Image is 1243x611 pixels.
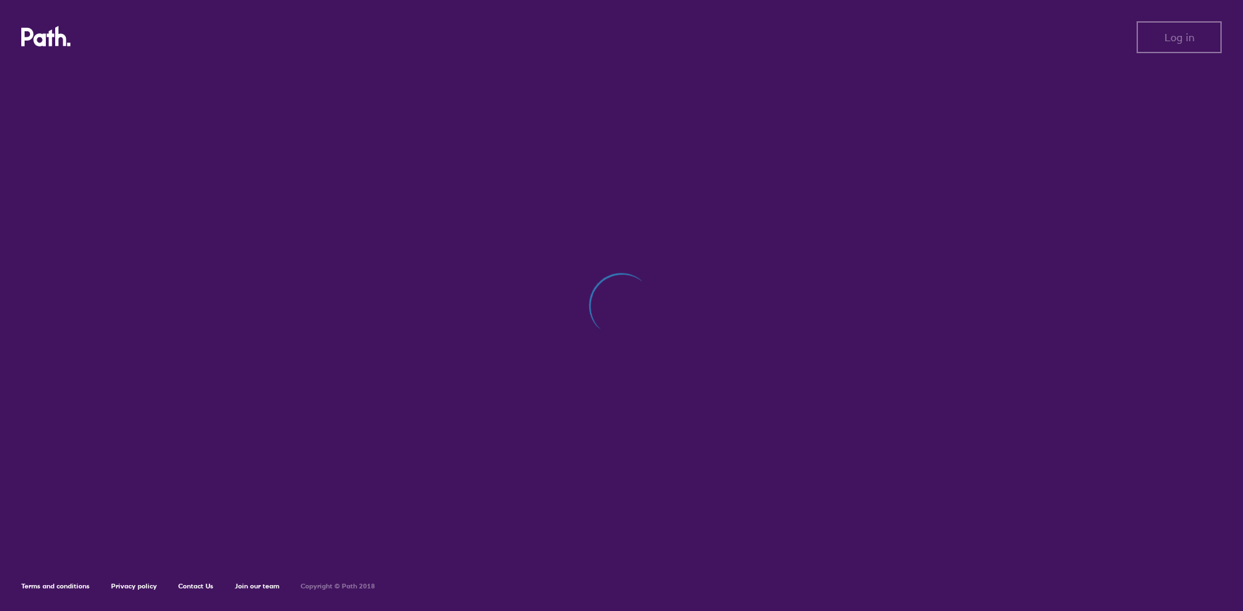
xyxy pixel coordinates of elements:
a: Join our team [235,582,279,590]
a: Privacy policy [111,582,157,590]
span: Log in [1165,31,1194,43]
h6: Copyright © Path 2018 [301,582,375,590]
a: Terms and conditions [21,582,90,590]
a: Contact Us [178,582,213,590]
button: Log in [1137,21,1222,53]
